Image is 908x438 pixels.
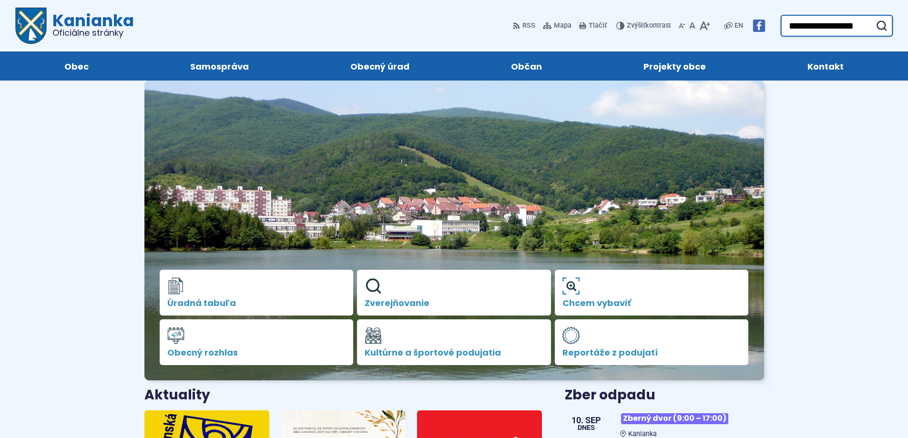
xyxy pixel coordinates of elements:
[677,16,687,36] button: Zmenšiť veľkosť písma
[511,51,542,81] span: Občan
[541,16,573,36] a: Mapa
[167,348,346,357] span: Obecný rozhlas
[627,22,671,30] span: kontrast
[697,16,712,36] button: Zväčšiť veľkosť písma
[470,51,583,81] a: Občan
[160,270,354,316] a: Úradná tabuľa
[733,20,745,31] a: EN
[144,388,210,403] h3: Aktuality
[628,430,657,438] span: Kanianka
[309,51,450,81] a: Obecný úrad
[64,51,89,81] span: Obec
[190,51,249,81] span: Samospráva
[643,51,706,81] span: Projekty obce
[513,16,537,36] a: RSS
[571,425,601,431] span: Dnes
[571,416,601,425] span: 10. sep
[621,413,728,424] span: Zberný dvor (9:00 – 17:00)
[15,8,47,44] img: Prejsť na domovskú stránku
[753,20,765,32] img: Prejsť na Facebook stránku
[555,319,749,365] a: Reportáže z podujatí
[616,16,673,36] button: Zvýšiťkontrast
[15,8,134,44] a: Logo Kanianka, prejsť na domovskú stránku.
[522,20,535,31] span: RSS
[149,51,290,81] a: Samospráva
[554,20,571,31] span: Mapa
[562,298,741,308] span: Chcem vybaviť
[357,270,551,316] a: Zverejňovanie
[555,270,749,316] a: Chcem vybaviť
[52,29,134,37] span: Oficiálne stránky
[766,51,885,81] a: Kontakt
[562,348,741,357] span: Reportáže z podujatí
[687,16,697,36] button: Nastaviť pôvodnú veľkosť písma
[735,20,743,31] span: EN
[160,319,354,365] a: Obecný rozhlas
[357,319,551,365] a: Kultúrne a športové podujatia
[167,298,346,308] span: Úradná tabuľa
[627,21,645,30] span: Zvýšiť
[589,22,607,30] span: Tlačiť
[23,51,130,81] a: Obec
[365,348,543,357] span: Kultúrne a športové podujatia
[365,298,543,308] span: Zverejňovanie
[577,16,609,36] button: Tlačiť
[565,409,764,438] a: Zberný dvor (9:00 – 17:00) Kanianka 10. sep Dnes
[565,388,764,403] h3: Zber odpadu
[47,12,134,37] h1: Kanianka
[807,51,844,81] span: Kontakt
[602,51,747,81] a: Projekty obce
[350,51,409,81] span: Obecný úrad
